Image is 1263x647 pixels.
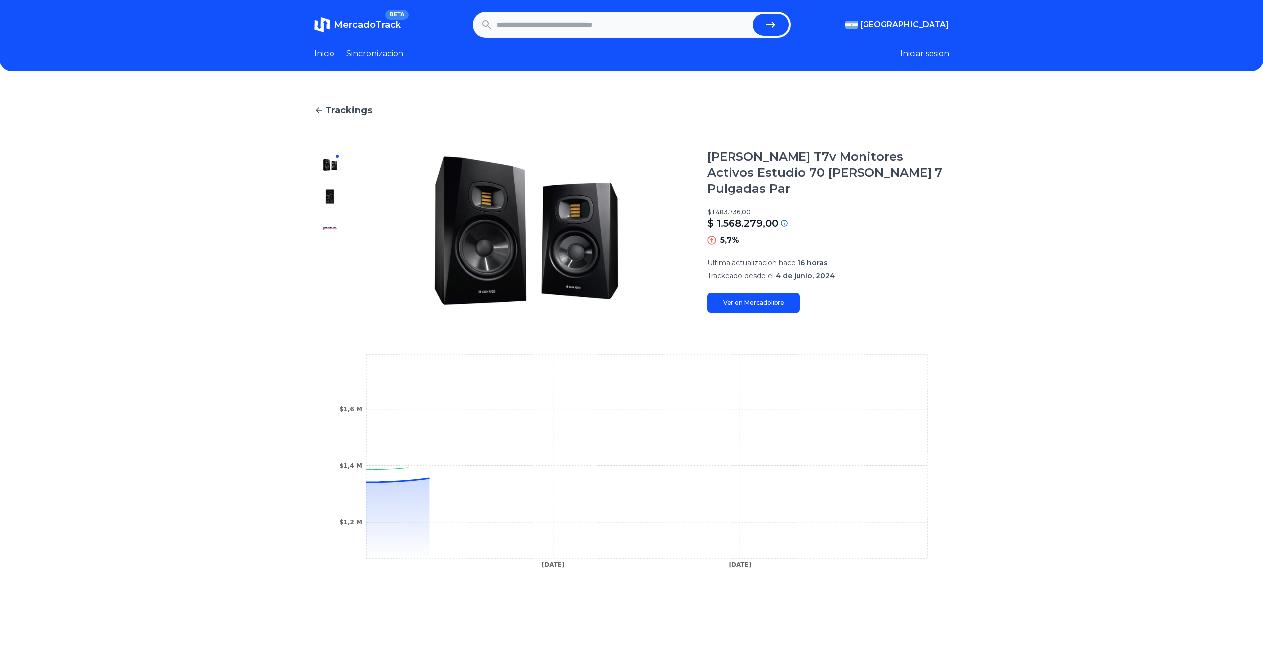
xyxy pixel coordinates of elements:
[314,17,330,33] img: MercadoTrack
[707,208,949,216] p: $ 1.483.736,00
[314,17,401,33] a: MercadoTrackBETA
[707,149,949,196] h1: [PERSON_NAME] T7v Monitores Activos Estudio 70 [PERSON_NAME] 7 Pulgadas Par
[776,271,835,280] span: 4 de junio, 2024
[541,561,564,568] tspan: [DATE]
[339,519,362,526] tspan: $1,2 M
[860,19,949,31] span: [GEOGRAPHIC_DATA]
[798,259,828,267] span: 16 horas
[314,103,949,117] a: Trackings
[322,189,338,204] img: Adam T7v Monitores Activos Estudio 70 Watts 7 Pulgadas Par
[339,462,362,469] tspan: $1,4 M
[707,216,778,230] p: $ 1.568.279,00
[900,48,949,60] button: Iniciar sesion
[346,48,403,60] a: Sincronizacion
[720,234,739,246] p: 5,7%
[322,157,338,173] img: Adam T7v Monitores Activos Estudio 70 Watts 7 Pulgadas Par
[334,19,401,30] span: MercadoTrack
[707,259,796,267] span: Ultima actualizacion hace
[707,293,800,313] a: Ver en Mercadolibre
[845,21,858,29] img: Argentina
[322,220,338,236] img: Adam T7v Monitores Activos Estudio 70 Watts 7 Pulgadas Par
[366,149,687,313] img: Adam T7v Monitores Activos Estudio 70 Watts 7 Pulgadas Par
[845,19,949,31] button: [GEOGRAPHIC_DATA]
[385,10,408,20] span: BETA
[339,406,362,413] tspan: $1,6 M
[314,48,334,60] a: Inicio
[729,561,751,568] tspan: [DATE]
[325,103,372,117] span: Trackings
[707,271,774,280] span: Trackeado desde el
